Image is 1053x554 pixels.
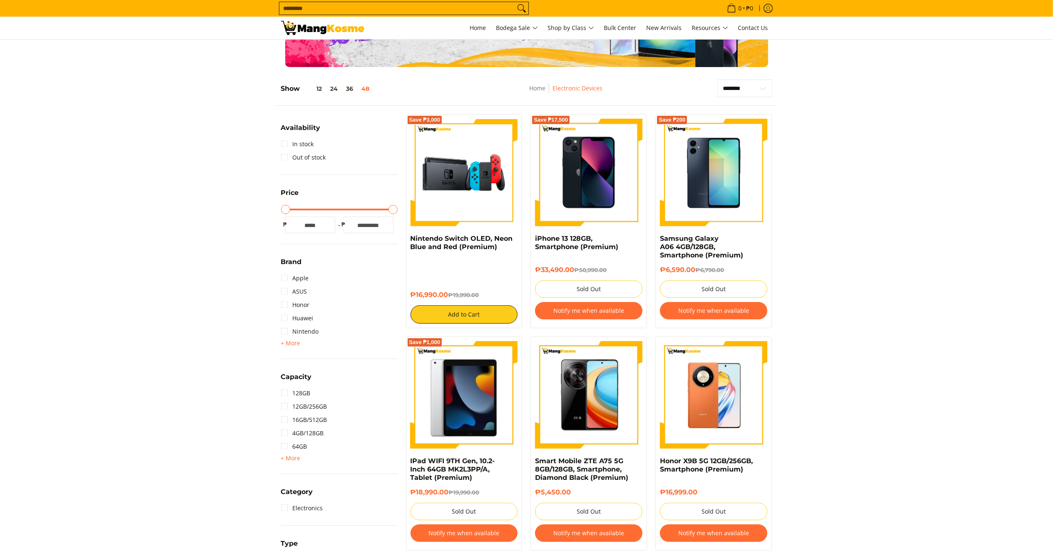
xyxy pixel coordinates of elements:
button: 48 [358,85,374,92]
a: Nintendo Switch OLED, Neon Blue and Red (Premium) [411,235,513,251]
h6: ₱18,990.00 [411,488,518,497]
a: IPad WIFI 9TH Gen, 10.2-Inch 64GB MK2L3PP/A, Tablet (Premium) [411,457,495,482]
a: 16GB/512GB [281,413,327,427]
h6: ₱5,450.00 [535,488,642,497]
a: Home [529,84,545,92]
summary: Open [281,125,321,137]
button: 12 [300,85,326,92]
span: Home [470,24,486,32]
button: 36 [342,85,358,92]
a: Contact Us [734,17,772,39]
summary: Open [281,338,301,348]
a: Resources [688,17,732,39]
button: 24 [326,85,342,92]
h6: ₱16,990.00 [411,291,518,299]
summary: Open [281,540,298,553]
button: Search [515,2,528,15]
del: ₱6,790.00 [695,267,724,273]
h5: Show [281,85,374,93]
button: Notify me when available [660,302,767,319]
img: Electronic Devices - Premium Brands with Warehouse Prices l Mang Kosme [281,21,364,35]
span: + More [281,340,301,347]
a: 4GB/128GB [281,427,324,440]
a: Shop by Class [544,17,598,39]
a: New Arrivals [642,17,686,39]
img: IPad WIFI 9TH Gen, 10.2-Inch 64GB MK2L3PP/A, Tablet (Premium) [411,341,518,449]
span: Contact Us [738,24,768,32]
h6: ₱6,590.00 [660,266,767,274]
summary: Open [281,374,312,387]
nav: Breadcrumbs [473,83,659,102]
a: Bodega Sale [492,17,542,39]
img: Honor X9B 5G 12GB/256GB, Smartphone (Premium) [660,341,767,449]
summary: Open [281,259,302,272]
a: Home [466,17,490,39]
span: + More [281,455,301,462]
button: Sold Out [660,280,767,298]
span: Price [281,190,299,196]
button: Notify me when available [660,524,767,542]
button: Notify me when available [411,524,518,542]
button: Add to Cart [411,305,518,324]
del: ₱19,990.00 [449,489,480,496]
a: Honor [281,298,310,312]
a: In stock [281,137,314,151]
a: Smart Mobile ZTE A75 5G 8GB/128GB, Smartphone, Diamond Black (Premium) [535,457,628,482]
span: Category [281,489,313,495]
button: Notify me when available [535,524,642,542]
img: nintendo-switch-with-joystick-and-dock-full-view-mang-kosme [411,119,518,226]
span: Save ₱3,000 [409,117,441,122]
span: ₱ [339,220,348,229]
span: Bodega Sale [496,23,538,33]
del: ₱50,990.00 [574,267,607,273]
img: zte-a75-5g-smartphone-available-at-mang-kosme [535,341,642,449]
a: Electronic Devices [553,84,603,92]
a: iPhone 13 128GB, Smartphone (Premium) [535,235,618,251]
a: 12GB/256GB [281,400,327,413]
h6: ₱33,490.00 [535,266,642,274]
a: Electronics [281,502,323,515]
button: Notify me when available [535,302,642,319]
summary: Open [281,190,299,202]
span: Availability [281,125,321,131]
span: 0 [737,5,743,11]
a: Apple [281,272,309,285]
img: samsung-a06-smartphone-full-view-mang-kosme [660,119,767,226]
span: • [724,4,756,13]
span: Resources [692,23,728,33]
button: Sold Out [535,503,642,520]
span: New Arrivals [647,24,682,32]
a: ASUS [281,285,307,298]
a: Samsung Galaxy A06 4GB/128GB, Smartphone (Premium) [660,235,743,259]
button: Sold Out [535,280,642,298]
img: iPhone 13 128GB, Smartphone (Premium) [535,119,642,226]
a: 64GB [281,440,307,453]
span: Shop by Class [548,23,594,33]
nav: Main Menu [373,17,772,39]
del: ₱19,990.00 [448,292,479,298]
h6: ₱16,999.00 [660,488,767,497]
a: Bulk Center [600,17,641,39]
a: Honor X9B 5G 12GB/256GB, Smartphone (Premium) [660,457,753,473]
span: ₱0 [745,5,755,11]
span: Save ₱1,000 [409,340,441,345]
span: Save ₱200 [659,117,685,122]
summary: Open [281,489,313,502]
a: Huawei [281,312,314,325]
button: Sold Out [660,503,767,520]
span: Bulk Center [604,24,637,32]
a: 128GB [281,387,311,400]
button: Sold Out [411,503,518,520]
span: Type [281,540,298,547]
span: ₱ [281,220,289,229]
a: Nintendo [281,325,319,338]
span: Capacity [281,374,312,380]
span: Brand [281,259,302,265]
summary: Open [281,453,301,463]
a: Out of stock [281,151,326,164]
span: Save ₱17,500 [534,117,568,122]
